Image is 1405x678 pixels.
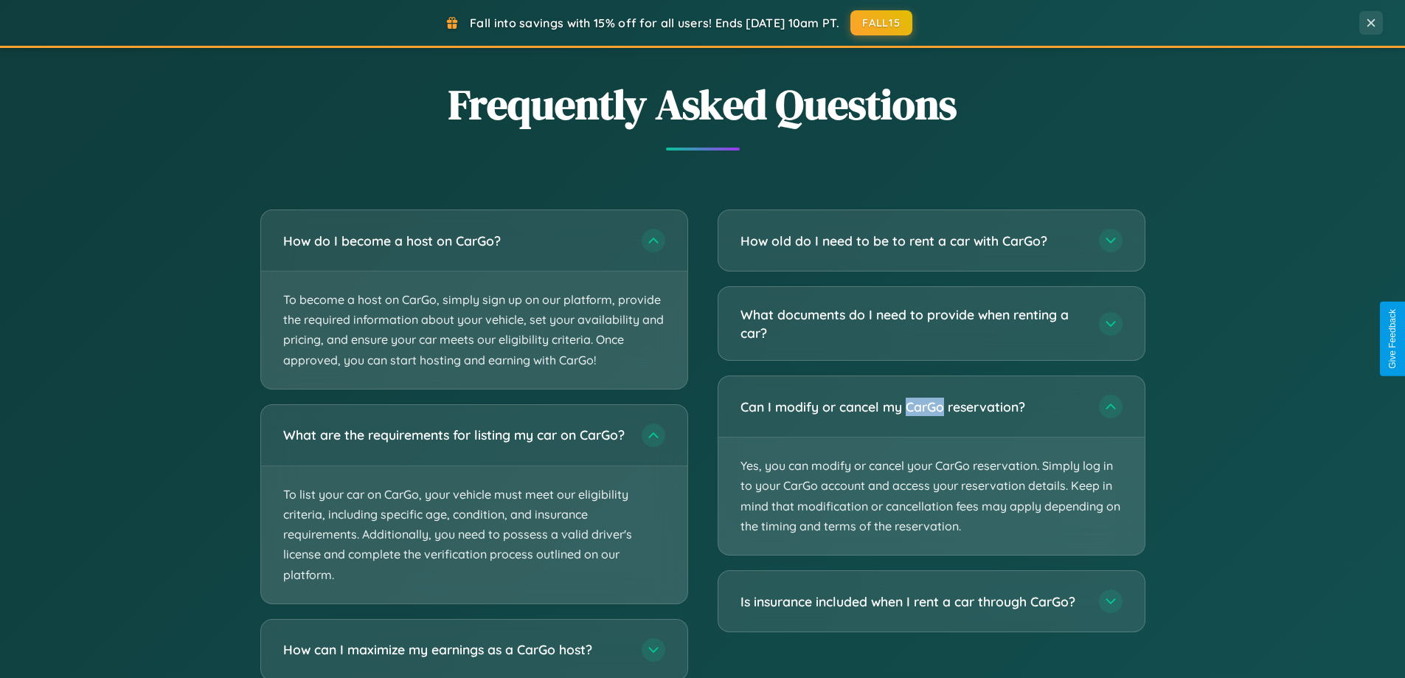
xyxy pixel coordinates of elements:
[740,592,1084,611] h3: Is insurance included when I rent a car through CarGo?
[740,232,1084,250] h3: How old do I need to be to rent a car with CarGo?
[1387,309,1398,369] div: Give Feedback
[740,398,1084,416] h3: Can I modify or cancel my CarGo reservation?
[740,305,1084,342] h3: What documents do I need to provide when renting a car?
[283,426,627,444] h3: What are the requirements for listing my car on CarGo?
[260,76,1145,133] h2: Frequently Asked Questions
[470,15,839,30] span: Fall into savings with 15% off for all users! Ends [DATE] 10am PT.
[283,640,627,659] h3: How can I maximize my earnings as a CarGo host?
[283,232,627,250] h3: How do I become a host on CarGo?
[261,271,687,389] p: To become a host on CarGo, simply sign up on our platform, provide the required information about...
[850,10,912,35] button: FALL15
[261,466,687,603] p: To list your car on CarGo, your vehicle must meet our eligibility criteria, including specific ag...
[718,437,1145,555] p: Yes, you can modify or cancel your CarGo reservation. Simply log in to your CarGo account and acc...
